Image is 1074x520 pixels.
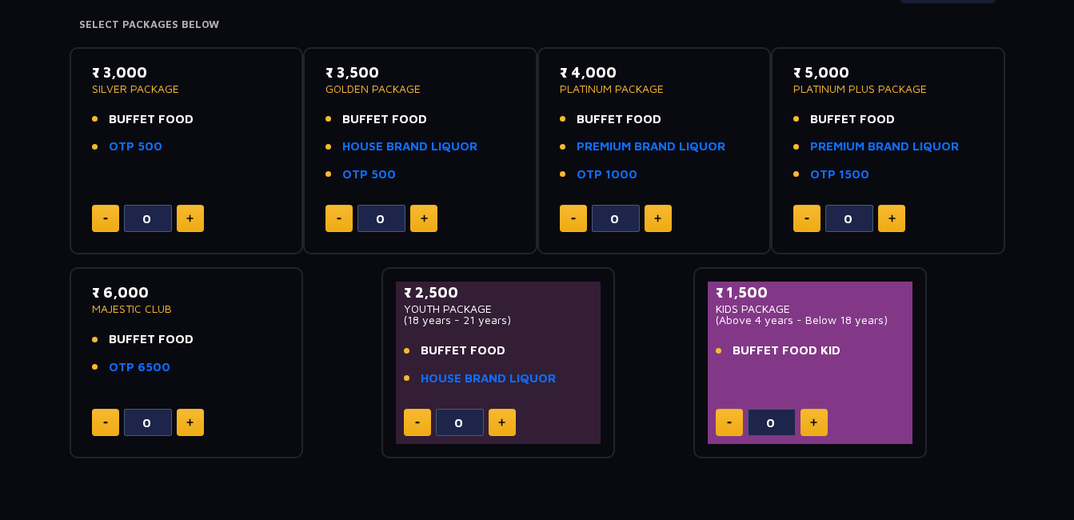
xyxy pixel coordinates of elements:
[560,62,749,83] p: ₹ 4,000
[421,370,556,388] a: HOUSE BRAND LIQUOR
[577,110,661,129] span: BUFFET FOOD
[404,314,593,326] p: (18 years - 21 years)
[810,110,895,129] span: BUFFET FOOD
[571,218,576,220] img: minus
[716,303,905,314] p: KIDS PACKAGE
[342,166,396,184] a: OTP 500
[810,138,959,156] a: PREMIUM BRAND LIQUOR
[793,83,983,94] p: PLATINUM PLUS PACKAGE
[404,303,593,314] p: YOUTH PACKAGE
[888,214,896,222] img: plus
[342,110,427,129] span: BUFFET FOOD
[560,83,749,94] p: PLATINUM PACKAGE
[577,138,725,156] a: PREMIUM BRAND LIQUOR
[103,422,108,424] img: minus
[421,214,428,222] img: plus
[109,110,194,129] span: BUFFET FOOD
[92,62,281,83] p: ₹ 3,000
[109,138,162,156] a: OTP 500
[577,166,637,184] a: OTP 1000
[109,358,170,377] a: OTP 6500
[186,214,194,222] img: plus
[325,62,515,83] p: ₹ 3,500
[92,83,281,94] p: SILVER PACKAGE
[342,138,477,156] a: HOUSE BRAND LIQUOR
[92,282,281,303] p: ₹ 6,000
[421,342,505,360] span: BUFFET FOOD
[337,218,341,220] img: minus
[103,218,108,220] img: minus
[109,330,194,349] span: BUFFET FOOD
[793,62,983,83] p: ₹ 5,000
[325,83,515,94] p: GOLDEN PACKAGE
[716,282,905,303] p: ₹ 1,500
[733,342,840,360] span: BUFFET FOOD KID
[810,166,869,184] a: OTP 1500
[810,418,817,426] img: plus
[727,422,732,424] img: minus
[404,282,593,303] p: ₹ 2,500
[186,418,194,426] img: plus
[805,218,809,220] img: minus
[716,314,905,326] p: (Above 4 years - Below 18 years)
[498,418,505,426] img: plus
[79,18,996,31] h4: Select Packages Below
[654,214,661,222] img: plus
[415,422,420,424] img: minus
[92,303,281,314] p: MAJESTIC CLUB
